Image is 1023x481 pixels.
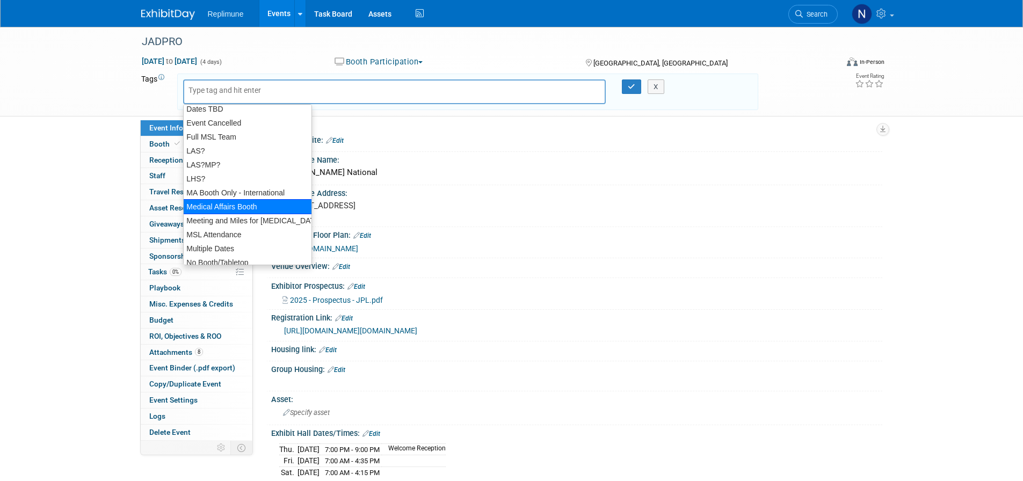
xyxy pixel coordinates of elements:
[149,348,203,356] span: Attachments
[184,116,312,130] div: Event Cancelled
[271,185,882,199] div: Event Venue Address:
[283,201,514,210] pre: [STREET_ADDRESS]
[149,283,180,292] span: Playbook
[141,74,168,110] td: Tags
[347,283,365,290] a: Edit
[279,467,298,478] td: Sat.
[141,168,252,184] a: Staff
[141,249,252,264] a: Sponsorships
[183,199,313,214] div: Medical Affairs Booth
[331,56,427,68] button: Booth Participation
[141,184,252,200] a: Travel Reservations
[332,263,350,271] a: Edit
[271,227,882,241] div: Exhibit Hall Floor Plan:
[648,79,664,94] button: X
[149,412,165,420] span: Logs
[149,140,182,148] span: Booth
[184,144,312,158] div: LAS?
[184,214,312,228] div: Meeting and Miles for [MEDICAL_DATA]
[271,341,882,355] div: Housing link:
[141,360,252,376] a: Event Binder (.pdf export)
[271,132,882,146] div: Event Website:
[382,443,446,455] td: Welcome Reception
[141,120,252,136] a: Event Information
[184,256,312,269] div: No Booth/Tabletop
[290,296,383,304] span: 2025 - Prospectus - JPL.pdf
[149,380,221,388] span: Copy/Duplicate Event
[279,164,874,181] div: [PERSON_NAME] National
[328,366,345,374] a: Edit
[803,10,828,18] span: Search
[149,332,221,340] span: ROI, Objectives & ROO
[141,345,252,360] a: Attachments8
[149,428,191,436] span: Delete Event
[847,57,858,66] img: Format-Inperson.png
[325,457,380,465] span: 7:00 AM - 4:35 PM
[326,137,344,144] a: Edit
[141,9,195,20] img: ExhibitDay
[859,58,884,66] div: In-Person
[271,258,882,272] div: Venue Overview:
[319,346,337,354] a: Edit
[184,242,312,256] div: Multiple Dates
[230,441,252,455] td: Toggle Event Tabs
[141,296,252,312] a: Misc. Expenses & Credits
[271,425,882,439] div: Exhibit Hall Dates/Times:
[298,443,320,455] td: [DATE]
[149,363,235,372] span: Event Binder (.pdf export)
[149,252,195,260] span: Sponsorships
[298,467,320,478] td: [DATE]
[141,329,252,344] a: ROI, Objectives & ROO
[199,59,222,65] span: (4 days)
[788,5,838,24] a: Search
[149,316,173,324] span: Budget
[184,172,312,186] div: LHS?
[184,130,312,144] div: Full MSL Team
[149,156,183,164] span: Reception
[141,280,252,296] a: Playbook
[284,326,417,335] a: [URL][DOMAIN_NAME][DOMAIN_NAME]
[282,244,358,253] a: [URL][DOMAIN_NAME]
[141,312,252,328] a: Budget
[335,315,353,322] a: Edit
[271,391,882,405] div: Asset:
[298,455,320,467] td: [DATE]
[325,469,380,477] span: 7:00 AM - 4:15 PM
[138,32,822,52] div: JADPRO
[184,102,312,116] div: Dates TBD
[852,4,872,24] img: Nicole Schaeffner
[141,136,252,152] a: Booth
[212,441,231,455] td: Personalize Event Tab Strip
[141,200,252,216] a: Asset Reservations
[271,310,882,324] div: Registration Link:
[195,348,203,356] span: 8
[175,141,180,147] i: Booth reservation complete
[170,268,182,276] span: 0%
[141,392,252,408] a: Event Settings
[141,425,252,440] a: Delete Event
[774,56,885,72] div: Event Format
[141,232,252,248] a: Shipments
[141,56,198,66] span: [DATE] [DATE]
[149,220,184,228] span: Giveaways
[141,216,252,232] a: Giveaways
[271,361,882,375] div: Group Housing:
[149,396,198,404] span: Event Settings
[184,186,312,200] div: MA Booth Only - International
[141,409,252,424] a: Logs
[149,203,213,212] span: Asset Reservations
[149,300,233,308] span: Misc. Expenses & Credits
[282,296,383,304] a: 2025 - Prospectus - JPL.pdf
[325,446,380,454] span: 7:00 PM - 9:00 PM
[271,152,882,165] div: Event Venue Name:
[141,376,252,392] a: Copy/Duplicate Event
[141,264,252,280] a: Tasks0%
[149,123,209,132] span: Event Information
[855,74,884,79] div: Event Rating
[148,267,182,276] span: Tasks
[271,278,882,292] div: Exhibitor Prospectus:
[164,57,175,65] span: to
[279,443,298,455] td: Thu.
[188,85,339,96] input: Type tag and hit enter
